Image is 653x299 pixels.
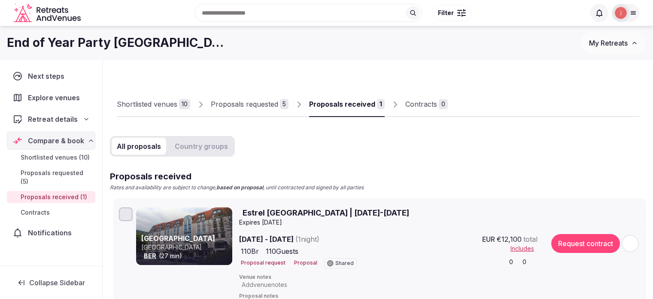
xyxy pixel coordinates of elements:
h1: End of Year Party [GEOGRAPHIC_DATA] [7,34,227,51]
button: Proposal [292,259,317,267]
span: 0 [509,258,513,266]
a: Contracts [7,207,95,219]
span: My Retreats [589,39,628,47]
button: 0 [519,256,529,268]
span: 110 Guests [266,246,298,256]
div: 5 [280,99,289,109]
span: €12,100 [497,234,522,244]
p: [GEOGRAPHIC_DATA] [141,243,231,252]
span: 0 [522,258,526,266]
div: Expire s [DATE] [239,218,641,227]
button: 0 [506,256,516,268]
button: Collapse Sidebar [7,273,95,292]
a: Proposals received (1) [7,191,95,203]
button: Country groups [170,138,233,155]
span: Compare & book [28,136,84,146]
a: [GEOGRAPHIC_DATA] [141,234,215,243]
button: Filter [432,5,471,21]
span: total [523,234,538,244]
span: Collapse Sidebar [29,278,85,287]
a: Contracts0 [405,92,448,117]
a: Proposals requested (5) [7,167,95,188]
span: Shared [335,261,354,266]
span: Venue notes [239,274,641,281]
span: Proposals requested (5) [21,169,92,186]
span: Notifications [28,228,75,238]
span: Add venue notes [242,281,287,289]
p: Rates and availability are subject to change, , until contracted and signed by all parties [110,184,364,191]
a: Explore venues [7,89,95,107]
img: Joanna Asiukiewicz [615,7,627,19]
strong: based on proposal [216,184,263,191]
span: Proposals received (1) [21,193,87,201]
div: Contracts [405,99,437,109]
a: Notifications [7,224,95,242]
div: Shortlisted venues [117,99,177,109]
h2: Proposals received [110,170,364,182]
svg: Retreats and Venues company logo [14,3,82,23]
a: Visit the homepage [14,3,82,23]
span: [DATE] - [DATE] [239,234,390,244]
span: Contracts [21,208,50,217]
span: Next steps [28,71,68,81]
span: Shortlisted venues (10) [21,153,90,162]
div: Proposals requested [211,99,278,109]
button: Proposal request [239,259,285,267]
div: Proposals received [309,99,375,109]
div: 10 [179,99,190,109]
button: Includes [510,244,538,253]
div: 1 [377,99,385,109]
button: All proposals [112,138,166,155]
a: Next steps [7,67,95,85]
span: ( 1 night ) [295,235,319,244]
span: Estrel [GEOGRAPHIC_DATA] | [DATE]-[DATE] [243,207,409,218]
a: Proposals received1 [309,92,385,117]
div: 0 [439,99,448,109]
a: Shortlisted venues10 [117,92,190,117]
a: BER [144,252,156,259]
button: My Retreats [581,32,646,54]
button: Request contract [551,234,620,253]
span: Filter [438,9,454,17]
span: Explore venues [28,92,83,103]
a: Proposals requested5 [211,92,289,117]
span: 110 Br [241,246,259,256]
div: (27 min) [141,252,231,260]
span: Retreat details [28,114,78,124]
a: Shortlisted venues (10) [7,151,95,163]
span: EUR [482,234,495,244]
